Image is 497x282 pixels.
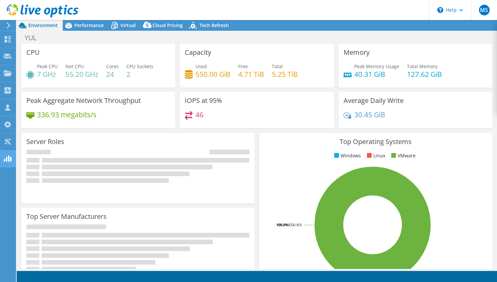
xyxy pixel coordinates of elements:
span: Performance [74,22,104,28]
h1: YUL [22,34,47,41]
h4: 46 [195,111,203,118]
h4: 550.00 GiB [195,70,230,78]
h3: CPU [26,49,40,56]
li: Linux [365,152,385,159]
tspan: ESXi 8.0 [289,222,302,227]
svg: \n [437,7,443,13]
span: Total Memory [407,63,438,69]
h4: 4.71 TiB [238,70,264,78]
tspan: 100.0% [276,222,289,227]
span: Total [272,63,283,69]
h4: 30.45 GiB [354,111,385,118]
h4: 40.31 GiB [354,70,399,78]
h4: 24 [106,70,119,78]
span: Cores [106,63,119,69]
h3: IOPS at 95% [185,97,222,104]
h3: Capacity [185,49,211,56]
span: Used [195,63,207,69]
span: Tech Refresh [199,22,229,28]
span: Virtual [120,22,136,28]
h3: Average Daily Write [344,97,404,104]
li: VMware [390,152,416,159]
span: Peak Memory Usage [354,63,399,69]
h3: Memory [344,49,370,56]
h4: 127.62 GiB [407,70,442,78]
h3: Top Operating Systems [264,138,487,145]
span: Free [238,63,248,69]
h4: 55.20 GHz [65,70,98,78]
span: Net CPU [65,63,84,69]
h3: Peak Aggregate Network Throughput [26,97,141,104]
h3: Top Server Manufacturers [26,213,107,220]
h4: 336.93 megabits/s [37,111,96,118]
span: Peak CPU [37,63,58,69]
li: Windows [333,152,361,159]
span: MS [479,5,490,15]
h3: Server Roles [26,138,64,145]
h4: 5.25 TiB [272,70,298,78]
span: Cloud Pricing [152,22,183,28]
h4: 2 [126,70,153,78]
span: CPU Sockets [126,63,153,69]
span: Environment [28,22,58,28]
h4: 7 GHz [37,70,58,78]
